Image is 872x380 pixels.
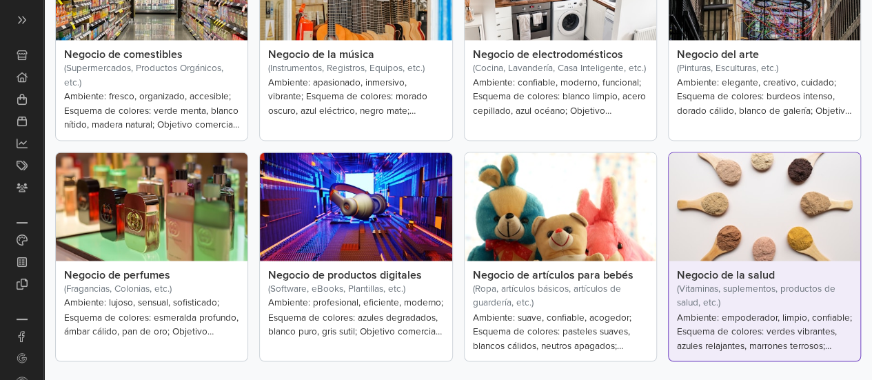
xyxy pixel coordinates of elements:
p: (Software, eBooks, Plantillas, etc.) [268,282,443,296]
p: (Fragancias, Colonias, etc.) [64,282,239,296]
h4: Negocio de la salud [677,269,852,282]
p: Ambiente: empoderador, limpio, confiable; Esquema de colores: verdes vibrantes, azules relajantes... [677,310,852,352]
p: (Ropa, artículos básicos, artículos de guardería, etc.) [473,282,648,310]
img: Negocio de perfumes [56,152,247,261]
p: Ambiente: confiable, moderno, funcional; Esquema de colores: blanco limpio, acero cepillado, azul... [473,76,648,118]
h4: Negocio de la música [268,48,443,61]
p: (Vitaminas, suplementos, productos de salud, etc.) [677,282,852,310]
h4: Negocio de perfumes [64,269,239,282]
h4: Negocio de productos digitales [268,269,443,282]
h4: Negocio de comestibles [64,48,239,61]
p: Ambiente: lujoso, sensual, sofisticado; Esquema de colores: esmeralda profundo, ámbar cálido, pan... [64,296,239,338]
h4: Negocio de artículos para bebés [473,269,648,282]
h4: Negocio del arte [677,48,852,61]
img: Negocio de productos digitales [260,152,452,261]
p: Ambiente: elegante, creativo, cuidado; Esquema de colores: burdeos intenso, dorado cálido, blanco... [677,76,852,118]
p: (Cocina, Lavandería, Casa Inteligente, etc.) [473,61,648,75]
p: (Supermercados, Productos Orgánicos, etc.) [64,61,239,90]
p: Ambiente: apasionado, inmersivo, vibrante; Esquema de colores: morado oscuro, azul eléctrico, neg... [268,76,443,118]
p: Ambiente: profesional, eficiente, moderno; Esquema de colores: azules degradados, blanco puro, gr... [268,296,443,338]
p: Integraciones [17,319,28,320]
p: Personalización [17,222,28,223]
p: Ambiente: fresco, organizado, accesible; Esquema de colores: verde menta, blanco nítido, madera n... [64,90,239,132]
h4: Negocio de electrodomésticos [473,48,648,61]
p: (Instrumentos, Registros, Equipos, etc.) [268,61,443,75]
img: Negocio de artículos para bebés [465,152,656,261]
img: Negocio de la salud [669,152,860,261]
p: (Pinturas, Esculturas, etc.) [677,61,852,75]
p: Ambiente: suave, confiable, acogedor; Esquema de colores: pasteles suaves, blancos cálidos, neutr... [473,310,648,352]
